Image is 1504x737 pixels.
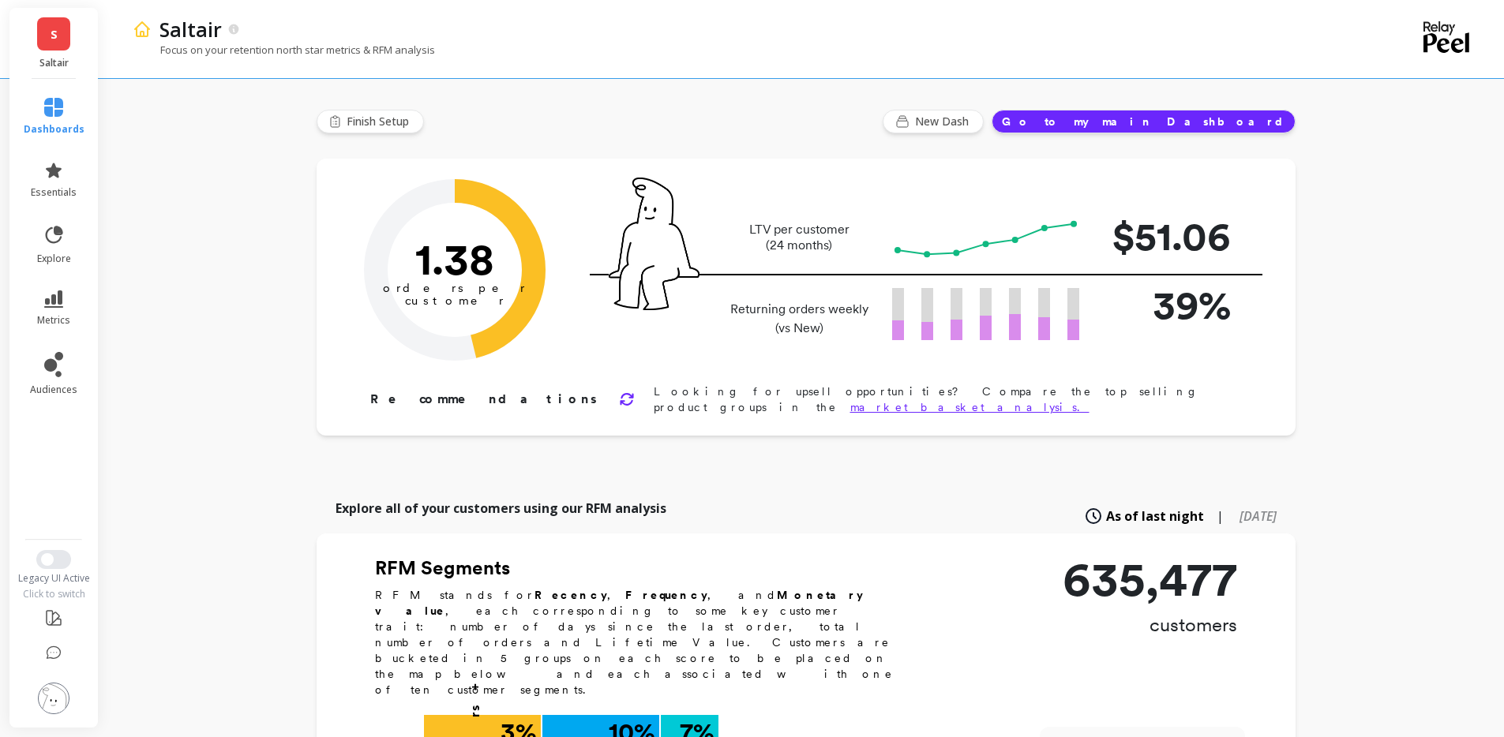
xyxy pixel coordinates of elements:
h2: RFM Segments [375,556,912,581]
b: Frequency [625,589,707,601]
a: market basket analysis. [850,401,1090,413]
b: Recency [534,589,607,601]
tspan: customer [404,294,504,308]
p: Explore all of your customers using our RFM analysis [336,499,666,518]
div: Legacy UI Active [8,572,100,585]
p: $51.06 [1105,207,1231,266]
span: metrics [37,314,70,327]
span: [DATE] [1240,507,1277,525]
p: LTV per customer (24 months) [726,222,873,253]
span: dashboards [24,123,84,136]
span: Finish Setup [347,114,414,129]
p: Returning orders weekly (vs New) [726,300,873,338]
p: Saltair [25,57,83,69]
button: Go to my main Dashboard [992,110,1296,133]
p: 39% [1105,275,1231,335]
img: pal seatted on line [609,178,699,310]
div: Click to switch [8,588,100,600]
img: header icon [133,20,152,39]
button: Switch to New UI [36,550,71,569]
p: RFM stands for , , and , each corresponding to some key customer trait: number of days since the ... [375,587,912,698]
p: Recommendations [370,390,600,409]
p: 635,477 [1063,556,1237,603]
tspan: orders per [383,281,527,295]
span: | [1217,507,1224,526]
p: Looking for upsell opportunities? Compare the top selling product groups in the [654,383,1245,415]
p: customers [1063,612,1237,638]
button: Finish Setup [317,110,424,133]
img: profile picture [38,683,69,714]
span: essentials [31,186,77,199]
text: 1.38 [415,233,494,285]
span: As of last night [1106,507,1204,526]
span: audiences [30,383,77,396]
span: explore [37,253,71,265]
p: Focus on your retention north star metrics & RFM analysis [133,43,435,57]
span: New Dash [915,114,973,129]
button: New Dash [883,110,984,133]
p: Saltair [159,16,222,43]
span: S [51,25,58,43]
